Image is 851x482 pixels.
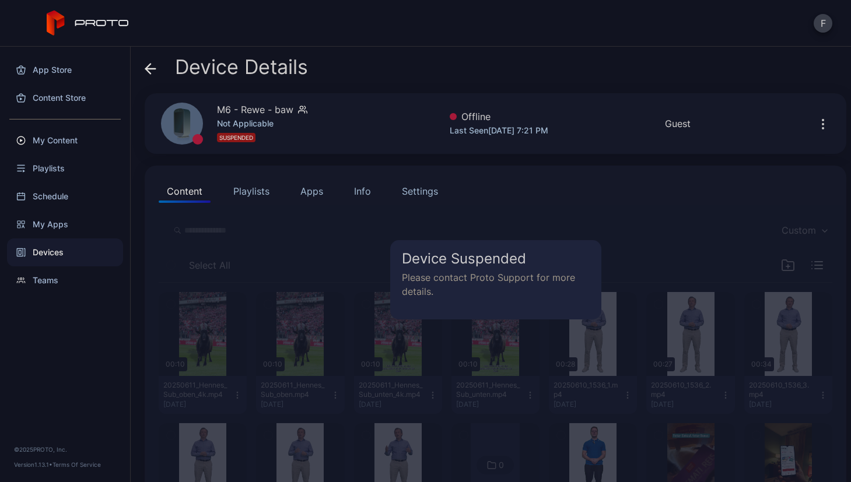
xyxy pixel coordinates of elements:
[450,110,548,124] div: Offline
[7,56,123,84] a: App Store
[217,103,293,117] div: M6 - Rewe - baw
[354,184,371,198] div: Info
[394,180,446,203] button: Settings
[175,56,308,78] span: Device Details
[346,180,379,203] button: Info
[402,270,590,298] p: Please contact Proto Support for more details.
[7,210,123,238] a: My Apps
[7,182,123,210] a: Schedule
[217,133,255,142] div: SUSPENDED
[159,180,211,203] button: Content
[402,252,590,266] h5: Device Suspended
[7,266,123,294] a: Teams
[52,461,101,468] a: Terms Of Service
[7,84,123,112] a: Content Store
[14,461,52,468] span: Version 1.13.1 •
[217,117,307,131] div: Not Applicable
[450,124,548,138] div: Last Seen [DATE] 7:21 PM
[665,117,691,131] div: Guest
[7,126,123,154] a: My Content
[14,445,116,454] div: © 2025 PROTO, Inc.
[225,180,278,203] button: Playlists
[402,184,438,198] div: Settings
[7,154,123,182] a: Playlists
[7,238,123,266] a: Devices
[814,14,832,33] button: F
[292,180,331,203] button: Apps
